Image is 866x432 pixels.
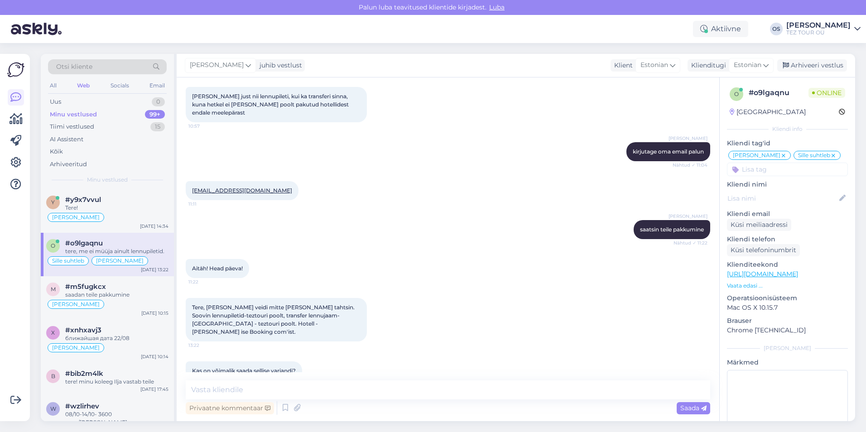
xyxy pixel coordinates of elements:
[798,153,830,158] span: Sille suhtleb
[727,270,798,278] a: [URL][DOMAIN_NAME]
[65,326,101,334] span: #xnhxavj3
[669,213,707,220] span: [PERSON_NAME]
[50,405,56,412] span: w
[109,80,131,91] div: Socials
[141,310,168,317] div: [DATE] 10:15
[808,88,845,98] span: Online
[51,242,55,249] span: o
[727,235,848,244] p: Kliendi telefon
[65,410,168,427] div: 08/10-14/10- 3600 euro/[PERSON_NAME]
[727,358,848,367] p: Märkmed
[192,187,292,194] a: [EMAIL_ADDRESS][DOMAIN_NAME]
[188,278,222,285] span: 11:22
[727,139,848,148] p: Kliendi tag'id
[669,135,707,142] span: [PERSON_NAME]
[140,386,168,393] div: [DATE] 17:45
[727,125,848,133] div: Kliendi info
[633,148,704,155] span: kirjutage oma email palun
[65,196,101,204] span: #y9x7vvul
[727,163,848,176] input: Lisa tag
[486,3,507,11] span: Luba
[777,59,847,72] div: Arhiveeri vestlus
[65,283,106,291] span: #m5fugkcx
[727,316,848,326] p: Brauser
[190,60,244,70] span: [PERSON_NAME]
[680,404,707,412] span: Saada
[65,291,168,299] div: saadan teile pakkumine
[140,223,168,230] div: [DATE] 14:34
[141,266,168,273] div: [DATE] 13:22
[786,22,851,29] div: [PERSON_NAME]
[727,180,848,189] p: Kliendi nimi
[150,122,165,131] div: 15
[640,60,668,70] span: Estonian
[188,342,222,349] span: 13:22
[48,80,58,91] div: All
[50,110,97,119] div: Minu vestlused
[786,29,851,36] div: TEZ TOUR OÜ
[770,23,783,35] div: OS
[145,110,165,119] div: 99+
[65,370,103,378] span: #bib2m4lk
[734,91,739,97] span: o
[730,107,806,117] div: [GEOGRAPHIC_DATA]
[727,193,837,203] input: Lisa nimi
[51,286,56,293] span: m
[727,260,848,269] p: Klienditeekond
[65,334,168,342] div: ближайшая дата 22/08
[65,247,168,255] div: tere, me ei müüja ainult lennupiletid.
[50,122,94,131] div: Tiimi vestlused
[192,265,243,272] span: Aitäh! Head päeva!
[192,304,356,335] span: Tere, [PERSON_NAME] veidi mitte [PERSON_NAME] tahtsin. Soovin lennupiletid-teztouri poolt, transf...
[50,97,61,106] div: Uus
[733,153,780,158] span: [PERSON_NAME]
[56,62,92,72] span: Otsi kliente
[52,345,100,350] span: [PERSON_NAME]
[65,239,103,247] span: #o9lgaqnu
[52,215,100,220] span: [PERSON_NAME]
[51,199,55,206] span: y
[192,367,296,374] span: Kas on võimalik saada sellise variandi?
[141,353,168,360] div: [DATE] 10:14
[50,135,83,144] div: AI Assistent
[152,97,165,106] div: 0
[727,326,848,335] p: Chrome [TECHNICAL_ID]
[727,303,848,312] p: Mac OS X 10.15.7
[96,258,144,264] span: [PERSON_NAME]
[727,344,848,352] div: [PERSON_NAME]
[188,201,222,207] span: 11:11
[727,293,848,303] p: Operatsioonisüsteem
[727,244,800,256] div: Küsi telefoninumbrit
[52,258,84,264] span: Sille suhtleb
[749,87,808,98] div: # o9lgaqnu
[50,147,63,156] div: Kõik
[786,22,861,36] a: [PERSON_NAME]TEZ TOUR OÜ
[734,60,761,70] span: Estonian
[611,61,633,70] div: Klient
[52,302,100,307] span: [PERSON_NAME]
[693,21,748,37] div: Aktiivne
[192,93,350,116] span: [PERSON_NAME] just nii lennupileti, kui ka transferi sinna, kuna hetkel ei [PERSON_NAME] poolt pa...
[640,226,704,233] span: saatsin teile pakkumine
[727,282,848,290] p: Vaata edasi ...
[727,209,848,219] p: Kliendi email
[65,204,168,212] div: Tere!
[7,61,24,78] img: Askly Logo
[188,123,222,130] span: 10:57
[688,61,726,70] div: Klienditugi
[256,61,302,70] div: juhib vestlust
[75,80,91,91] div: Web
[727,219,791,231] div: Küsi meiliaadressi
[51,329,55,336] span: x
[186,402,274,414] div: Privaatne kommentaar
[87,176,128,184] span: Minu vestlused
[673,162,707,168] span: Nähtud ✓ 11:04
[65,402,99,410] span: #wzlirhev
[148,80,167,91] div: Email
[50,160,87,169] div: Arhiveeritud
[65,378,168,386] div: tere! minu koleeg Ilja vastab teile
[674,240,707,246] span: Nähtud ✓ 11:22
[51,373,55,379] span: b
